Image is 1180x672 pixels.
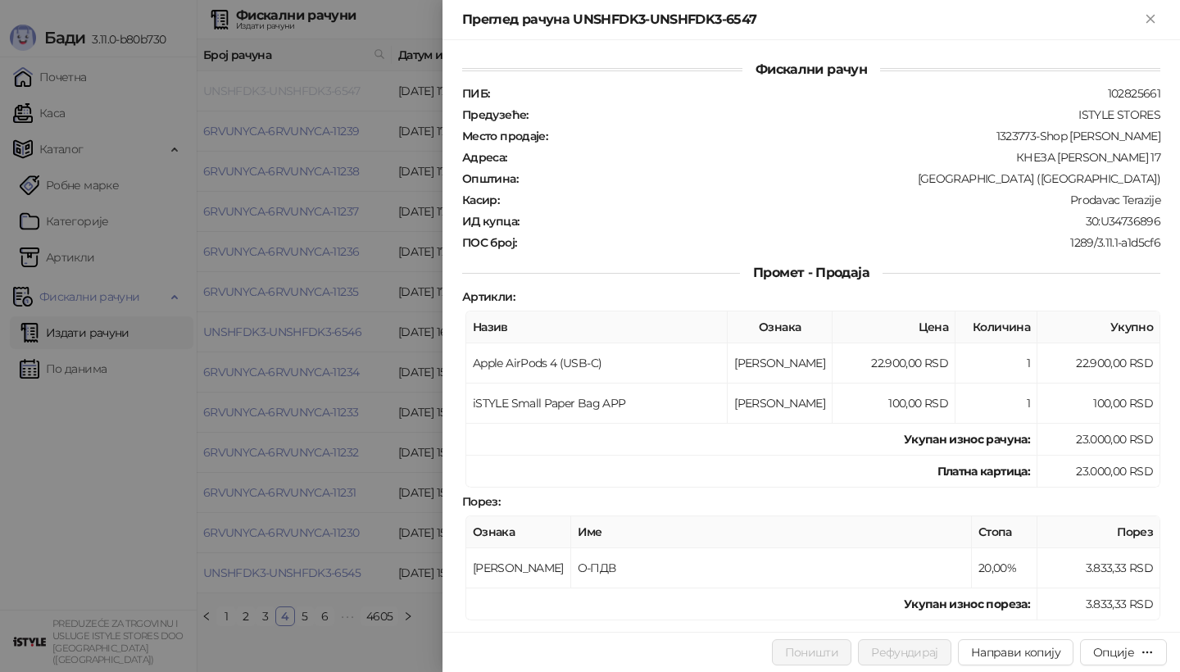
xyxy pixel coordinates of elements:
[462,150,507,165] strong: Адреса :
[491,86,1162,101] div: 102825661
[466,311,728,343] th: Назив
[462,10,1141,30] div: Преглед рачуна UNSHFDK3-UNSHFDK3-6547
[904,432,1030,447] strong: Укупан износ рачуна :
[1037,343,1160,384] td: 22.900,00 RSD
[1037,311,1160,343] th: Укупно
[509,150,1162,165] div: КНЕЗА [PERSON_NAME] 17
[520,214,1162,229] div: 30:U34736896
[858,639,951,665] button: Рефундирај
[530,107,1162,122] div: ISTYLE STORES
[462,494,500,509] strong: Порез :
[466,516,571,548] th: Ознака
[462,129,547,143] strong: Место продаје :
[971,645,1060,660] span: Направи копију
[1037,516,1160,548] th: Порез
[1037,424,1160,456] td: 23.000,00 RSD
[462,193,499,207] strong: Касир :
[1080,639,1167,665] button: Опције
[571,548,972,588] td: О-ПДВ
[972,548,1037,588] td: 20,00%
[728,311,833,343] th: Ознака
[466,384,728,424] td: iSTYLE Small Paper Bag APP
[466,343,728,384] td: Apple AirPods 4 (USB-C)
[772,639,852,665] button: Поништи
[958,639,1073,665] button: Направи копију
[728,343,833,384] td: [PERSON_NAME]
[1093,645,1134,660] div: Опције
[462,86,489,101] strong: ПИБ :
[833,343,955,384] td: 22.900,00 RSD
[462,214,519,229] strong: ИД купца :
[520,171,1162,186] div: [GEOGRAPHIC_DATA] ([GEOGRAPHIC_DATA])
[462,235,516,250] strong: ПОС број :
[549,129,1162,143] div: 1323773-Shop [PERSON_NAME]
[728,384,833,424] td: [PERSON_NAME]
[955,343,1037,384] td: 1
[1037,384,1160,424] td: 100,00 RSD
[466,548,571,588] td: [PERSON_NAME]
[462,289,515,304] strong: Артикли :
[937,464,1030,479] strong: Платна картица :
[1037,456,1160,488] td: 23.000,00 RSD
[972,516,1037,548] th: Стопа
[1037,548,1160,588] td: 3.833,33 RSD
[742,61,880,77] span: Фискални рачун
[1141,10,1160,30] button: Close
[833,311,955,343] th: Цена
[904,597,1030,611] strong: Укупан износ пореза:
[833,384,955,424] td: 100,00 RSD
[740,265,883,280] span: Промет - Продаја
[501,193,1162,207] div: Prodavac Terazije
[571,516,972,548] th: Име
[518,235,1162,250] div: 1289/3.11.1-a1d5cf6
[462,107,529,122] strong: Предузеће :
[1037,588,1160,620] td: 3.833,33 RSD
[955,384,1037,424] td: 1
[462,171,518,186] strong: Општина :
[955,311,1037,343] th: Количина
